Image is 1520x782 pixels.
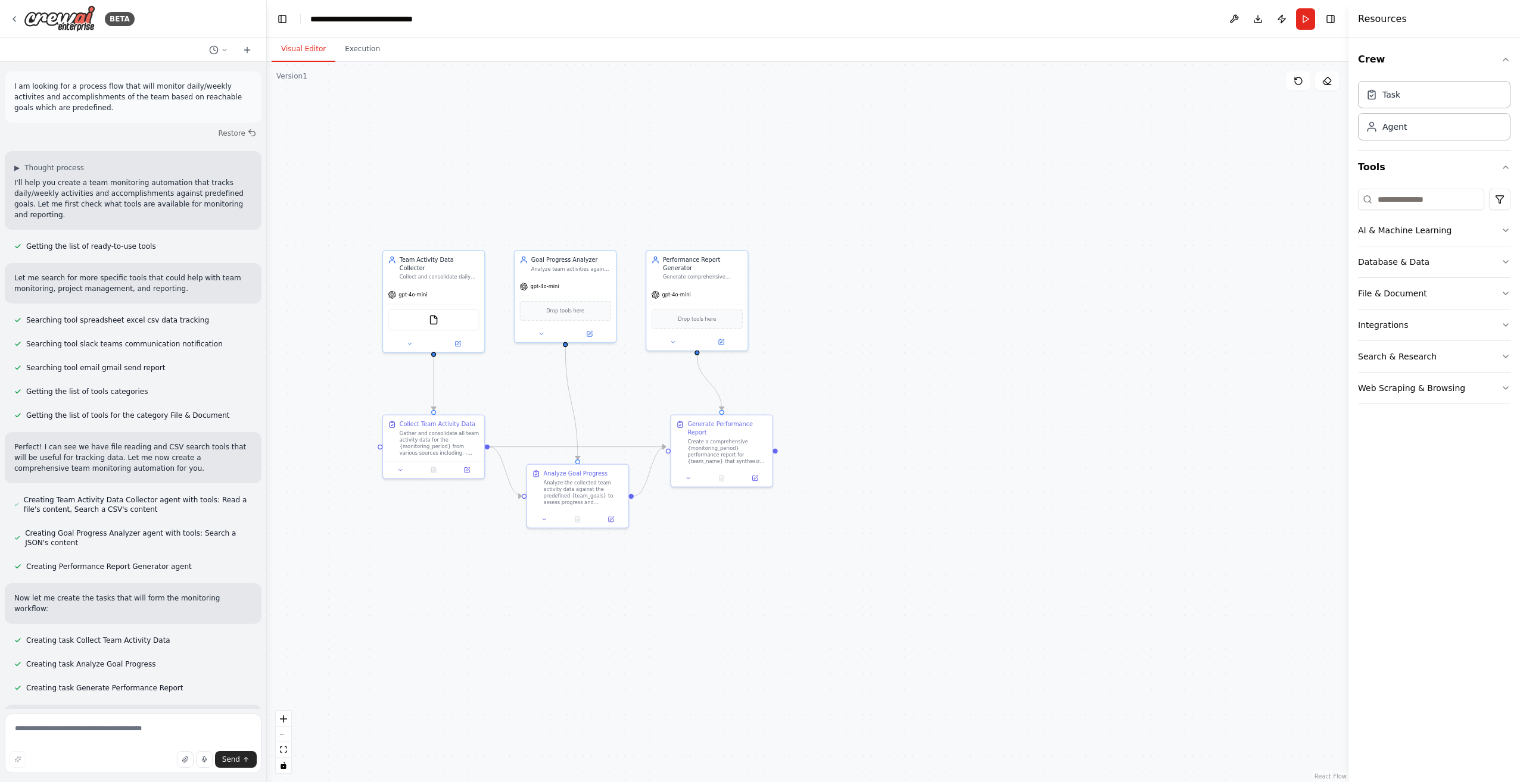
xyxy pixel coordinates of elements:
[490,443,666,451] g: Edge from 6e064515-d840-4c5d-a5b8-def4f9b35efc to 221fb136-5225-4067-aa10-b49d970abcc1
[663,274,743,280] div: Generate comprehensive {monitoring_period} performance reports that highlight team accomplishment...
[646,250,749,351] div: Performance Report GeneratorGenerate comprehensive {monitoring_period} performance reports that h...
[514,250,617,343] div: Goal Progress AnalyzerAnalyze team activities against predefined {team_goals} and assess progress...
[24,163,84,173] span: Thought process
[276,727,291,742] button: zoom out
[14,177,252,220] p: I'll help you create a team monitoring automation that tracks daily/weekly activities and accompl...
[434,339,481,349] button: Open in side panel
[400,274,479,280] div: Collect and consolidate daily and weekly team activities, accomplishments, and progress data from...
[1358,151,1510,184] button: Tools
[382,250,485,353] div: Team Activity Data CollectorCollect and consolidate daily and weekly team activities, accomplishm...
[1358,287,1427,299] div: File & Document
[14,273,252,294] p: Let me search for more specific tools that could help with team monitoring, project management, a...
[26,683,183,693] span: Creating task Generate Performance Report
[597,514,625,524] button: Open in side panel
[678,315,716,323] span: Drop tools here
[1358,309,1510,340] button: Integrations
[382,414,485,478] div: Collect Team Activity DataGather and consolidate all team activity data for the {monitoring_perio...
[1382,89,1400,101] div: Task
[26,387,148,396] span: Getting the list of tools categories
[26,659,155,669] span: Creating task Analyze Goal Progress
[687,420,767,437] div: Generate Performance Report
[398,292,427,298] span: gpt-4o-mini
[687,439,767,465] div: Create a comprehensive {monitoring_period} performance report for {team_name} that synthesizes al...
[276,711,291,773] div: React Flow controls
[105,12,135,26] div: BETA
[14,442,252,474] p: Perfect! I can see we have file reading and CSV search tools that will be useful for tracking dat...
[1358,224,1452,236] div: AI & Machine Learning
[705,473,740,483] button: No output available
[196,751,213,768] button: Click to speak your automation idea
[527,464,630,528] div: Analyze Goal ProgressAnalyze the collected team activity data against the predefined {team_goals}...
[276,71,307,81] div: Version 1
[400,256,479,273] div: Team Activity Data Collector
[416,465,451,475] button: No output available
[26,363,166,373] span: Searching tool email gmail send report
[1358,215,1510,246] button: AI & Machine Learning
[1358,256,1429,268] div: Database & Data
[662,292,691,298] span: gpt-4o-mini
[1358,12,1407,26] h4: Resources
[490,443,522,501] g: Edge from 6e064515-d840-4c5d-a5b8-def4f9b35efc to 668030ea-32b6-49ea-83db-a122c0f982ff
[546,306,584,315] span: Drop tools here
[560,514,596,524] button: No output available
[530,283,559,290] span: gpt-4o-mini
[1358,341,1510,372] button: Search & Research
[24,495,252,514] span: Creating Team Activity Data Collector agent with tools: Read a file's content, Search a CSV's con...
[1358,76,1510,150] div: Crew
[25,528,252,548] span: Creating Goal Progress Analyzer agent with tools: Search a JSON's content
[663,256,743,273] div: Performance Report Generator
[741,473,769,483] button: Open in side panel
[1322,11,1339,27] button: Hide right sidebar
[544,480,624,506] div: Analyze the collected team activity data against the predefined {team_goals} to assess progress a...
[566,329,613,339] button: Open in side panel
[14,163,84,173] button: ▶Thought process
[238,43,257,57] button: Start a new chat
[14,593,252,614] p: Now let me create the tasks that will form the monitoring workflow:
[335,37,390,62] button: Execution
[26,636,170,645] span: Creating task Collect Team Activity Data
[26,339,223,349] span: Searching tool slack teams communication notification
[1382,121,1407,133] div: Agent
[1358,351,1437,362] div: Search & Research
[1358,382,1465,394] div: Web Scraping & Browsing
[310,13,413,25] nav: breadcrumb
[698,337,745,348] button: Open in side panel
[222,755,240,764] span: Send
[1358,246,1510,277] button: Database & Data
[634,443,666,501] g: Edge from 668030ea-32b6-49ea-83db-a122c0f982ff to 221fb136-5225-4067-aa10-b49d970abcc1
[215,751,257,768] button: Send
[14,163,20,173] span: ▶
[693,355,725,410] g: Edge from 60b70144-593f-4c7f-b7e1-e91ef68ab6fb to 221fb136-5225-4067-aa10-b49d970abcc1
[272,37,335,62] button: Visual Editor
[670,414,773,487] div: Generate Performance ReportCreate a comprehensive {monitoring_period} performance report for {tea...
[400,420,475,428] div: Collect Team Activity Data
[544,470,608,478] div: Analyze Goal Progress
[276,758,291,773] button: toggle interactivity
[1358,373,1510,403] button: Web Scraping & Browsing
[453,465,481,475] button: Open in side panel
[531,256,611,264] div: Goal Progress Analyzer
[561,347,582,459] g: Edge from f4c7fee4-eb9f-44d9-b8f3-54fb147e9611 to 668030ea-32b6-49ea-83db-a122c0f982ff
[531,265,611,272] div: Analyze team activities against predefined {team_goals} and assess progress, identifying achievem...
[26,562,192,571] span: Creating Performance Report Generator agent
[10,751,26,768] button: Improve this prompt
[429,315,439,325] img: FileReadTool
[400,430,479,456] div: Gather and consolidate all team activity data for the {monitoring_period} from various sources in...
[274,11,291,27] button: Hide left sidebar
[1358,278,1510,309] button: File & Document
[1358,184,1510,414] div: Tools
[26,242,156,251] span: Getting the list of ready-to-use tools
[177,751,194,768] button: Upload files
[1315,773,1347,780] a: React Flow attribution
[1358,319,1408,331] div: Integrations
[276,711,291,727] button: zoom in
[1358,43,1510,76] button: Crew
[26,411,229,420] span: Getting the list of tools for the category File & Document
[204,43,233,57] button: Switch to previous chat
[213,125,261,142] button: Restore
[26,315,209,325] span: Searching tool spreadsheet excel csv data tracking
[429,349,438,410] g: Edge from 0fe6ebcd-15e2-442f-8feb-8e4f5b17f774 to 6e064515-d840-4c5d-a5b8-def4f9b35efc
[24,5,95,32] img: Logo
[276,742,291,758] button: fit view
[14,81,252,113] p: I am looking for a process flow that will monitor daily/weekly activites and accomplishments of t...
